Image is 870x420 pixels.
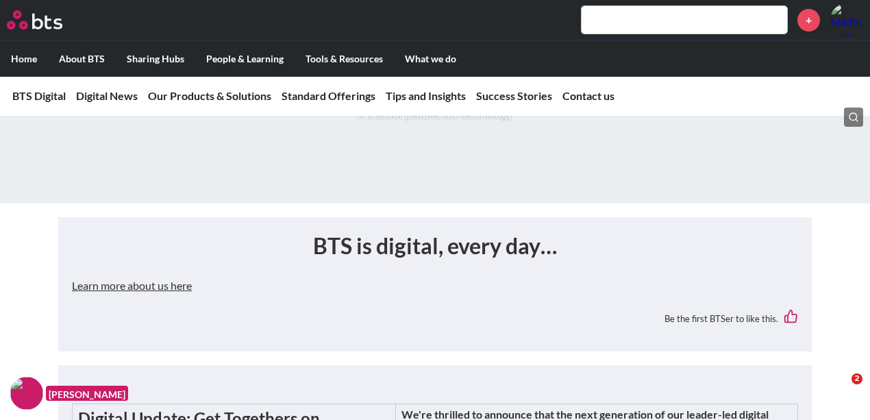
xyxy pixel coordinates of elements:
[195,41,295,77] label: People & Learning
[797,9,820,32] a: +
[830,3,863,36] a: Profile
[48,41,116,77] label: About BTS
[72,272,192,299] button: Learn more about us here
[386,89,466,102] a: Tips and Insights
[394,41,467,77] label: What we do
[116,41,195,77] label: Sharing Hubs
[148,89,271,102] a: Our Products & Solutions
[830,3,863,36] img: Madhura Kulkarni
[76,89,138,102] a: Digital News
[7,10,62,29] img: BTS Logo
[295,41,394,77] label: Tools & Resources
[562,89,614,102] a: Contact us
[476,89,552,102] a: Success Stories
[12,89,66,102] a: BTS Digital
[7,10,88,29] a: Go home
[72,299,798,337] div: Be the first BTSer to like this.
[72,231,798,262] h1: BTS is digital, every day…
[852,373,862,384] span: 2
[46,386,128,402] figcaption: [PERSON_NAME]
[282,89,375,102] a: Standard Offerings
[10,377,43,410] img: F
[823,373,856,406] iframe: Intercom live chat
